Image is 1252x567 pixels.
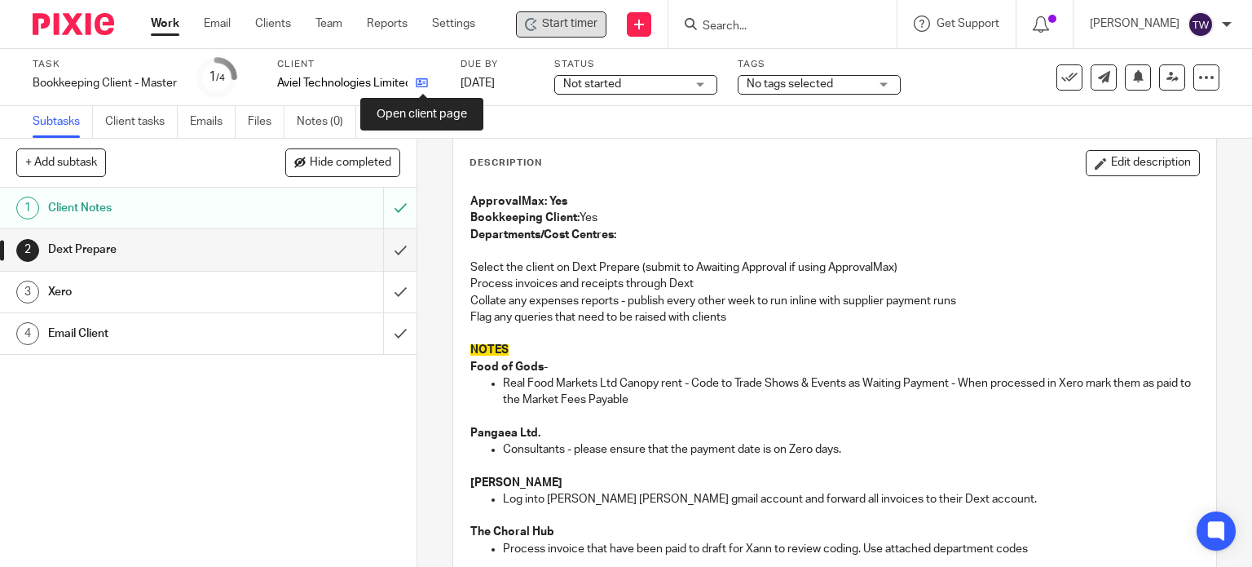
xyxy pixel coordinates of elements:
[503,375,1200,409] p: Real Food Markets Ltd Canopy rent - Code to Trade Shows & Events as Waiting Payment - When proces...
[470,229,616,241] strong: Departments/Cost Centres:
[432,16,475,32] a: Settings
[470,196,567,207] strong: ApprovalMax: Yes
[470,344,509,356] span: NOTES
[277,75,408,91] p: Aviel Technologies Limited
[248,106,284,138] a: Files
[216,73,225,82] small: /4
[48,196,261,220] h1: Client Notes
[277,58,440,71] label: Client
[503,541,1200,557] p: Process invoice that have been paid to draft for Xann to review coding. Use attached department c...
[33,75,177,91] div: Bookkeeping Client - Master
[1188,11,1214,38] img: svg%3E
[461,78,495,89] span: [DATE]
[470,259,1200,276] p: Select the client on Dext Prepare (submit to Awaiting Approval if using ApprovalMax)
[937,18,999,29] span: Get Support
[554,58,717,71] label: Status
[503,441,1200,458] p: Consultants - please ensure that the payment date is on Zero days.
[470,210,1200,226] p: Yes
[209,68,225,86] div: 1
[285,148,400,176] button: Hide completed
[190,106,236,138] a: Emails
[738,58,901,71] label: Tags
[461,58,534,71] label: Due by
[470,477,562,489] strong: [PERSON_NAME]
[16,148,106,176] button: + Add subtask
[470,427,540,439] strong: Pangaea Ltd.
[105,106,178,138] a: Client tasks
[470,309,1200,326] p: Flag any queries that need to be raised with clients
[563,78,621,90] span: Not started
[470,276,1200,292] p: Process invoices and receipts through Dext
[470,361,544,373] strong: Food of Gods
[16,322,39,345] div: 4
[516,11,606,38] div: Aviel Technologies Limited - Bookkeeping Client - Master
[470,212,580,224] strong: Bookkeeping Client:
[255,16,291,32] a: Clients
[469,157,542,170] p: Description
[368,106,431,138] a: Audit logs
[1090,16,1179,32] p: [PERSON_NAME]
[701,20,848,34] input: Search
[470,293,1200,309] p: Collate any expenses reports - publish every other week to run inline with supplier payment runs
[542,16,597,33] span: Start timer
[151,16,179,32] a: Work
[16,281,39,303] div: 3
[315,16,342,32] a: Team
[33,13,114,35] img: Pixie
[470,526,554,538] strong: The Choral Hub
[33,106,93,138] a: Subtasks
[747,78,833,90] span: No tags selected
[503,491,1200,507] p: Log into [PERSON_NAME] [PERSON_NAME] gmail account and forward all invoices to their Dext account.
[470,359,1200,375] p: -
[16,197,39,219] div: 1
[16,239,39,262] div: 2
[1086,150,1200,176] button: Edit description
[48,321,261,346] h1: Email Client
[367,16,408,32] a: Reports
[204,16,231,32] a: Email
[48,280,261,304] h1: Xero
[310,157,391,170] span: Hide completed
[33,58,177,71] label: Task
[48,237,261,262] h1: Dext Prepare
[297,106,356,138] a: Notes (0)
